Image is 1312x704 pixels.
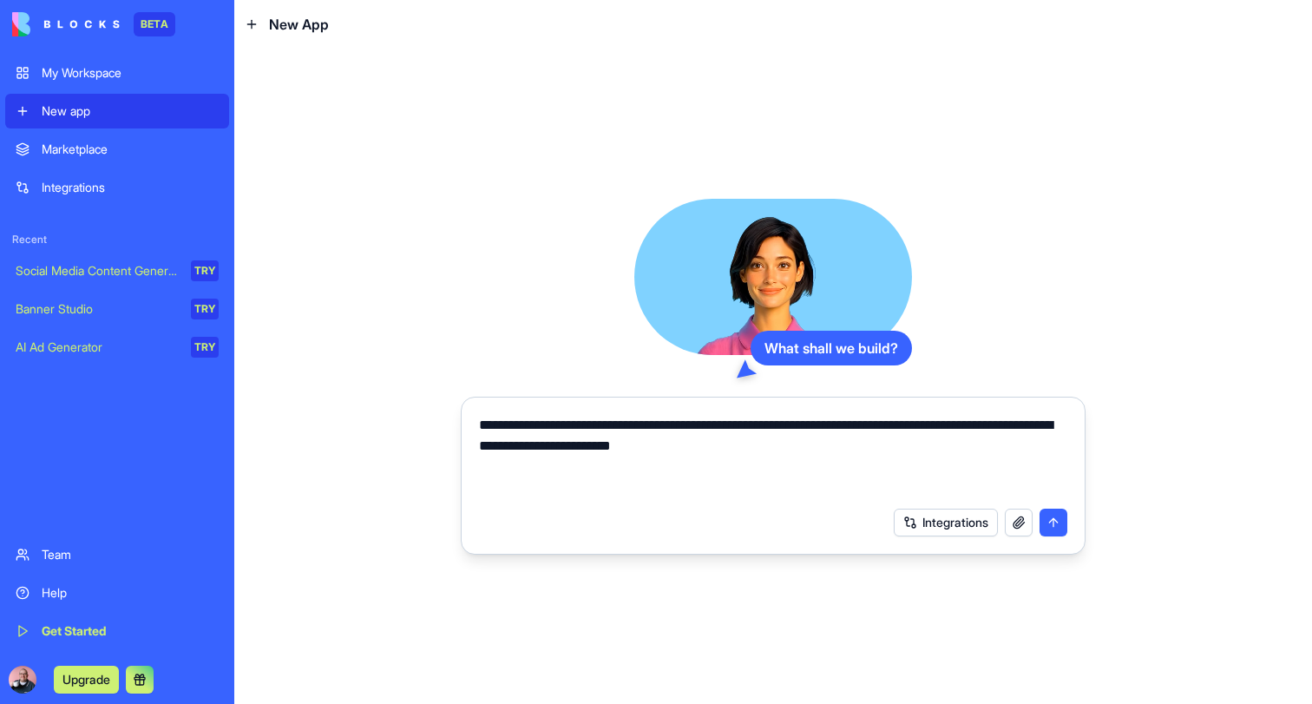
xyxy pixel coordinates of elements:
[5,132,229,167] a: Marketplace
[191,337,219,358] div: TRY
[751,331,912,365] div: What shall we build?
[16,262,179,280] div: Social Media Content Generator
[16,300,179,318] div: Banner Studio
[42,622,219,640] div: Get Started
[42,584,219,602] div: Help
[12,12,120,36] img: logo
[54,666,119,694] button: Upgrade
[5,292,229,326] a: Banner StudioTRY
[5,537,229,572] a: Team
[12,12,175,36] a: BETA
[5,56,229,90] a: My Workspace
[894,509,998,536] button: Integrations
[16,339,179,356] div: AI Ad Generator
[5,94,229,128] a: New app
[191,299,219,319] div: TRY
[5,576,229,610] a: Help
[9,666,36,694] img: ACg8ocLEBc5VYLP34Spk8GHHEFKrsdIJI2tWp9C8dMv1akweRax6JZ4j=s96-c
[5,614,229,648] a: Get Started
[54,670,119,688] a: Upgrade
[5,233,229,247] span: Recent
[191,260,219,281] div: TRY
[42,179,219,196] div: Integrations
[42,546,219,563] div: Team
[269,14,329,35] span: New App
[5,330,229,365] a: AI Ad GeneratorTRY
[134,12,175,36] div: BETA
[42,64,219,82] div: My Workspace
[5,170,229,205] a: Integrations
[42,102,219,120] div: New app
[5,253,229,288] a: Social Media Content GeneratorTRY
[42,141,219,158] div: Marketplace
